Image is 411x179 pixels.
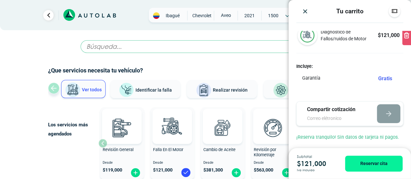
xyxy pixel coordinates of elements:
[110,80,180,98] button: Identificar la falla
[161,12,184,19] span: Ibagué
[297,159,335,169] p: $ 121,000
[336,7,363,15] h3: Tu carrito
[162,110,182,130] img: AD0BCuuxAAAAAElFTkSuQmCC
[391,8,398,14] img: Descuentos code image
[307,115,365,122] input: Correo elétronico
[81,40,331,53] input: Búsqueda...
[119,83,134,98] img: Identificar la falla
[196,83,212,98] img: Realizar revisión
[213,110,232,130] img: AD0BCuuxAAAAAElFTkSuQmCC
[103,167,122,173] span: $ 119,000
[213,87,248,93] span: Realizar revisión
[43,10,54,20] a: Ir al paso anterior
[181,167,191,178] img: blue-check.svg
[289,134,411,149] div: ¡Reserva tranquilo! Sin datos de tarjeta ni pagos.
[153,161,192,165] span: Desde
[259,113,287,142] img: revision_por_kilometraje-v3.svg
[108,113,136,142] img: revision_general-v3.svg
[158,113,186,142] img: diagnostic_engine-v3.svg
[378,32,400,39] p: $ 121,000
[238,11,261,20] span: 2021
[307,106,365,113] p: Compartir cotización
[103,147,134,152] span: Revisión General
[187,80,257,98] button: Realizar revisión
[231,168,241,178] img: fi_plus-circle2.svg
[297,169,315,172] span: Iva incluido
[135,87,172,92] span: Identificar la falla
[345,156,403,172] button: Reservar cita
[153,147,183,152] span: Falla En El Motor
[112,110,132,130] img: AD0BCuuxAAAAAElFTkSuQmCC
[273,83,289,98] img: Mantenimientos
[61,80,106,98] button: Ver todos
[153,167,173,173] span: $ 121,000
[254,147,276,158] span: Revisión por Kilometraje
[378,75,397,83] div: Gratis
[262,11,285,20] span: 1500
[302,8,308,15] button: Close
[130,168,141,178] img: fi_plus-circle2.svg
[302,75,320,82] p: Garantía
[203,147,236,152] span: Cambio de Aceite
[190,11,213,20] span: CHEVROLET
[48,120,98,138] p: Los servicios más agendados
[153,12,160,19] img: Flag of COLOMBIA
[302,8,308,15] img: close icon
[263,80,334,98] button: Mantenimientos
[65,82,81,98] img: Ver todos
[296,64,403,69] h4: Incluye:
[300,28,315,43] img: diagnostic_engine-v3.svg
[297,155,335,159] span: Subtotal
[281,168,292,178] img: fi_plus-circle2.svg
[48,66,363,75] h2: ¿Que servicios necesita tu vehículo?
[82,87,102,92] span: Ver todos
[254,161,292,165] span: Desde
[214,11,237,20] span: AVEO
[254,167,273,173] span: $ 563,000
[263,110,283,130] img: AD0BCuuxAAAAAElFTkSuQmCC
[203,161,242,165] span: Desde
[320,29,378,42] p: Diagnostico de Fallos/ruidos de Motor
[208,113,237,142] img: cambio_de_aceite-v3.svg
[203,167,223,173] span: $ 381,300
[103,161,141,165] span: Desde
